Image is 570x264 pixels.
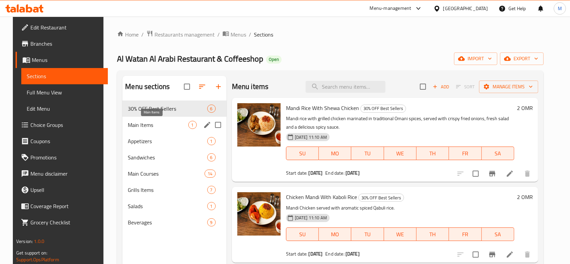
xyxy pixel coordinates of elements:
span: Select to update [469,247,483,262]
button: SA [482,227,514,241]
span: Edit Menu [27,105,103,113]
div: items [207,153,216,161]
img: Mandi Rice With Shewa Chicken [237,103,281,147]
span: End date: [325,169,344,177]
div: items [207,186,216,194]
span: Choice Groups [30,121,103,129]
a: Menus [222,30,246,39]
button: TU [351,227,384,241]
span: Full Menu View [27,88,103,96]
span: Menu disclaimer [30,170,103,178]
span: 30% OFF Best Sellers [128,105,207,113]
span: WE [387,149,414,158]
li: / [249,30,251,39]
span: Chicken Mandi With Kaboli Rice [286,192,357,202]
button: WE [384,147,417,160]
div: items [207,137,216,145]
button: Branch-specific-item [484,166,500,182]
b: [DATE] [346,249,360,258]
button: FR [449,147,481,160]
a: Sections [21,68,108,84]
span: 1.0.0 [34,237,44,246]
span: Salads [128,202,207,210]
span: Select section first [452,82,479,92]
input: search [306,81,385,93]
a: Upsell [16,182,108,198]
button: Manage items [479,81,538,93]
button: TU [351,147,384,160]
span: WE [387,229,414,239]
button: import [454,52,497,65]
span: Upsell [30,186,103,194]
span: 14 [205,171,215,177]
div: items [188,121,197,129]
b: [DATE] [346,169,360,177]
button: Add [430,82,452,92]
h2: Menu sections [125,82,170,92]
span: Edit Restaurant [30,23,103,31]
button: FR [449,227,481,241]
button: SA [482,147,514,160]
span: Beverages [128,218,207,226]
span: Main Courses [128,170,205,178]
button: edit [202,120,212,130]
span: Grocery Checklist [30,218,103,226]
span: Version: [16,237,33,246]
button: SU [286,147,319,160]
a: Coupons [16,133,108,149]
a: Menu disclaimer [16,166,108,182]
span: export [505,54,538,63]
span: Main Items [128,121,188,129]
b: [DATE] [309,249,323,258]
button: Branch-specific-item [484,246,500,263]
span: Appetizers [128,137,207,145]
a: Branches [16,36,108,52]
span: SA [484,149,512,158]
span: 1 [208,203,215,210]
span: MO [322,229,349,239]
span: M [558,5,562,12]
a: Promotions [16,149,108,166]
div: 30% OFF Best Sellers6 [122,101,226,117]
div: Appetizers1 [122,133,226,149]
span: 30% OFF Best Sellers [361,105,406,112]
span: Start date: [286,169,308,177]
span: MO [322,149,349,158]
span: FR [452,229,479,239]
span: 7 [208,187,215,193]
h6: 2 OMR [517,103,533,113]
span: Restaurants management [155,30,215,39]
button: Add section [210,79,227,95]
a: Menus [16,52,108,68]
button: MO [319,227,351,241]
a: Choice Groups [16,117,108,133]
span: Sections [254,30,273,39]
p: Mandi rice with grilled chicken marinated in traditional Omani spices, served with crispy fried o... [286,114,514,131]
span: TH [419,229,446,239]
div: items [207,105,216,113]
span: [DATE] 11:10 AM [292,215,330,221]
span: SU [289,229,316,239]
div: 30% OFF Best Sellers [358,194,404,202]
span: TU [354,229,381,239]
span: 6 [208,154,215,161]
div: Salads1 [122,198,226,214]
img: Chicken Mandi With Kaboli Rice [237,192,281,236]
button: SU [286,227,319,241]
span: FR [452,149,479,158]
li: / [141,30,144,39]
div: Menu-management [370,4,411,13]
span: Sandwiches [128,153,207,161]
div: Open [266,56,282,64]
button: MO [319,147,351,160]
nav: breadcrumb [117,30,544,39]
span: 9 [208,219,215,226]
button: export [500,52,544,65]
a: Coverage Report [16,198,108,214]
span: Grills Items [128,186,207,194]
